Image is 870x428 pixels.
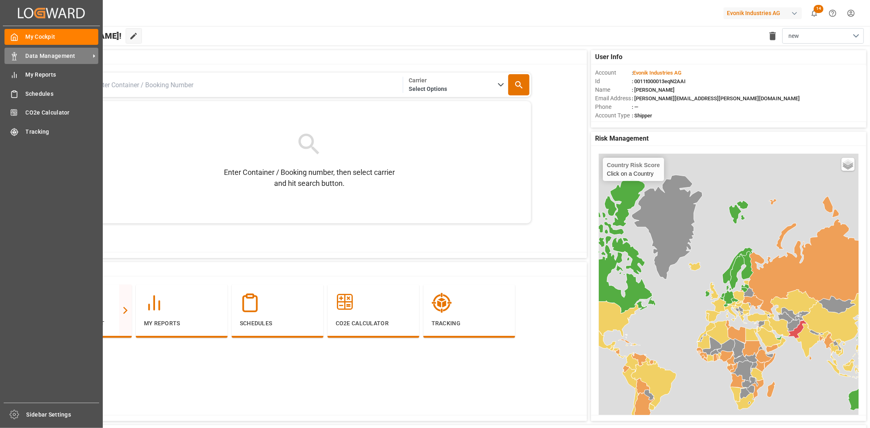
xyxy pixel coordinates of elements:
[595,68,632,77] span: Account
[595,77,632,86] span: Id
[26,128,99,136] span: Tracking
[336,319,411,328] p: CO2e Calculator
[26,52,90,60] span: Data Management
[595,103,632,111] span: Phone
[432,319,507,328] p: Tracking
[632,113,652,119] span: : Shipper
[409,76,496,85] span: Carrier
[724,7,802,19] div: Evonik Industries AG
[607,162,660,168] h4: Country Risk Score
[788,32,799,40] span: new
[221,167,397,189] p: Enter Container / Booking number, then select carrier and hit search button.
[633,70,682,76] span: Evonik Industries AG
[595,111,632,120] span: Account Type
[4,86,98,101] a: Schedules
[632,87,675,93] span: : [PERSON_NAME]
[4,29,98,45] a: My Cockpit
[26,108,99,117] span: CO2e Calculator
[632,104,638,110] span: : —
[26,71,99,79] span: My Reports
[34,28,122,44] span: Hello [PERSON_NAME]!
[632,70,682,76] span: :
[508,74,529,95] button: Search
[824,4,842,22] button: Help Center
[595,134,649,143] span: Risk Management
[4,67,98,83] a: My Reports
[240,319,315,328] p: Schedules
[4,105,98,121] a: CO2e Calculator
[26,33,99,41] span: My Cockpit
[409,85,496,93] span: Select Options
[595,52,622,62] span: User Info
[814,5,824,13] span: 14
[4,124,98,139] a: Tracking
[782,28,864,44] button: open menu
[632,95,800,101] span: : [PERSON_NAME][EMAIL_ADDRESS][PERSON_NAME][DOMAIN_NAME]
[724,5,805,21] button: Evonik Industries AG
[406,75,506,95] button: open menu
[841,158,855,171] a: Layers
[632,78,686,84] span: : 0011t000013eqN2AAI
[595,86,632,94] span: Name
[27,410,100,419] span: Sidebar Settings
[595,94,632,103] span: Email Address
[26,90,99,98] span: Schedules
[144,319,219,328] p: My Reports
[89,75,400,95] input: Enter Container / Booking Number
[805,4,824,22] button: show 14 new notifications
[607,162,660,177] div: Click on a Country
